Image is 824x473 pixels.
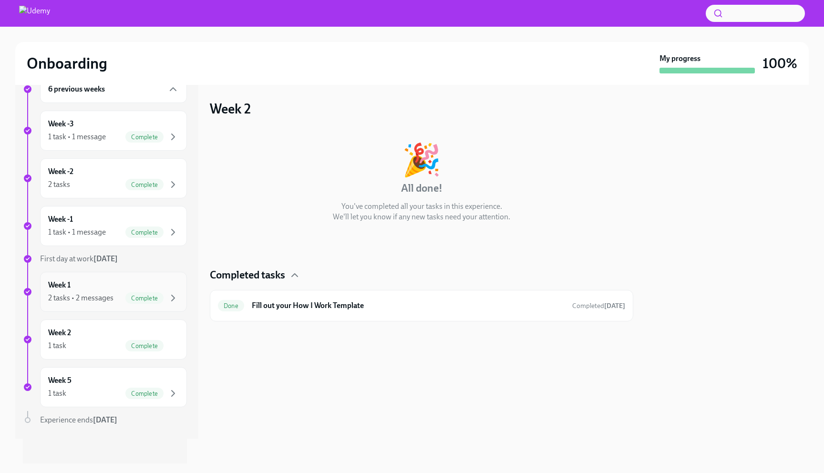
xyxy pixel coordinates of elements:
[401,181,443,195] h4: All done!
[402,144,441,175] div: 🎉
[48,84,105,94] h6: 6 previous weeks
[341,201,502,212] p: You've completed all your tasks in this experience.
[48,132,106,142] div: 1 task • 1 message
[23,206,187,246] a: Week -11 task • 1 messageComplete
[48,293,113,303] div: 2 tasks • 2 messages
[48,166,73,177] h6: Week -2
[125,134,164,141] span: Complete
[218,298,625,313] a: DoneFill out your How I Work TemplateCompleted[DATE]
[23,367,187,407] a: Week 51 taskComplete
[48,280,71,290] h6: Week 1
[572,302,625,310] span: Completed
[659,53,700,64] strong: My progress
[40,254,118,263] span: First day at work
[125,390,164,397] span: Complete
[218,302,244,309] span: Done
[40,415,117,424] span: Experience ends
[48,179,70,190] div: 2 tasks
[762,55,797,72] h3: 100%
[48,227,106,237] div: 1 task • 1 message
[48,375,72,386] h6: Week 5
[27,54,107,73] h2: Onboarding
[125,229,164,236] span: Complete
[252,300,565,311] h6: Fill out your How I Work Template
[48,214,73,225] h6: Week -1
[572,301,625,310] span: July 10th, 2025 10:56
[604,302,625,310] strong: [DATE]
[210,268,633,282] div: Completed tasks
[48,340,66,351] div: 1 task
[23,111,187,151] a: Week -31 task • 1 messageComplete
[48,119,74,129] h6: Week -3
[93,415,117,424] strong: [DATE]
[125,342,164,350] span: Complete
[19,6,50,21] img: Udemy
[125,295,164,302] span: Complete
[40,75,187,103] div: 6 previous weeks
[23,319,187,360] a: Week 21 taskComplete
[333,212,510,222] p: We'll let you know if any new tasks need your attention.
[23,272,187,312] a: Week 12 tasks • 2 messagesComplete
[125,181,164,188] span: Complete
[48,328,71,338] h6: Week 2
[210,268,285,282] h4: Completed tasks
[93,254,118,263] strong: [DATE]
[23,254,187,264] a: First day at work[DATE]
[210,100,251,117] h3: Week 2
[23,158,187,198] a: Week -22 tasksComplete
[48,388,66,399] div: 1 task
